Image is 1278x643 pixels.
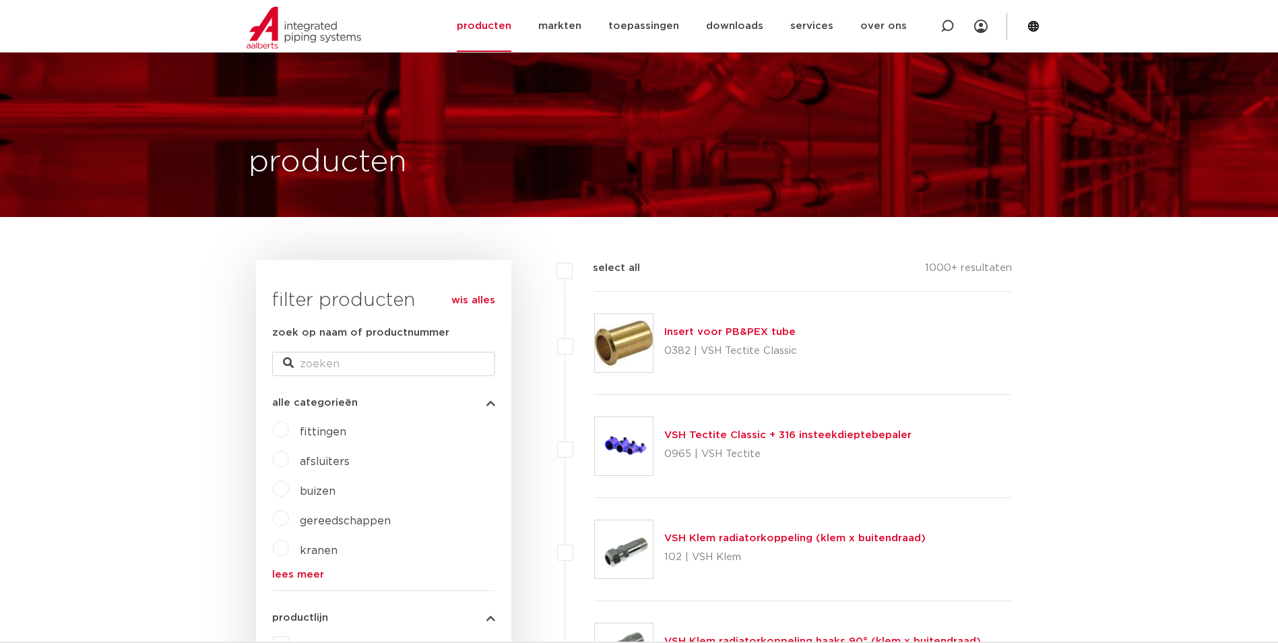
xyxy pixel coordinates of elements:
[300,486,336,497] a: buizen
[573,260,640,276] label: select all
[595,314,653,372] img: Thumbnail for Insert voor PB&PEX tube
[300,456,350,467] a: afsluiters
[272,570,495,580] a: lees meer
[300,516,391,526] a: gereedschappen
[664,340,797,362] p: 0382 | VSH Tectite Classic
[664,327,796,337] a: Insert voor PB&PEX tube
[272,287,495,314] h3: filter producten
[595,417,653,475] img: Thumbnail for VSH Tectite Classic + 316 insteekdieptebepaler
[272,613,495,623] button: productlijn
[300,427,346,437] a: fittingen
[664,430,912,440] a: VSH Tectite Classic + 316 insteekdieptebepaler
[272,352,495,376] input: zoeken
[664,533,926,543] a: VSH Klem radiatorkoppeling (klem x buitendraad)
[272,325,449,341] label: zoek op naam of productnummer
[595,520,653,578] img: Thumbnail for VSH Klem radiatorkoppeling (klem x buitendraad)
[664,443,912,465] p: 0965 | VSH Tectite
[300,545,338,556] a: kranen
[272,398,358,408] span: alle categorieën
[925,260,1012,281] p: 1000+ resultaten
[249,141,407,184] h1: producten
[272,613,328,623] span: productlijn
[664,547,926,568] p: 102 | VSH Klem
[451,293,495,309] a: wis alles
[272,398,495,408] button: alle categorieën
